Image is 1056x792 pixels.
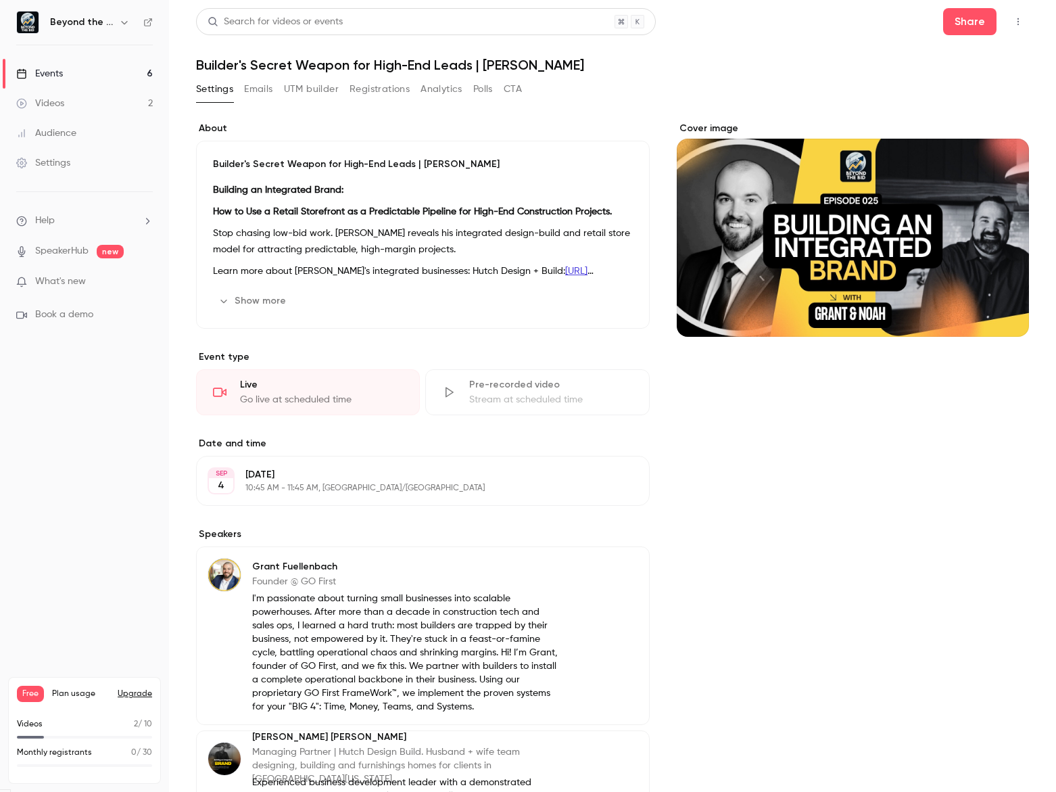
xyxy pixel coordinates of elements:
button: Show more [213,290,294,312]
span: What's new [35,275,86,289]
span: Plan usage [52,689,110,699]
p: [DATE] [245,468,578,482]
p: Event type [196,350,650,364]
div: Audience [16,126,76,140]
p: Learn more about [PERSON_NAME]'s integrated businesses: Hutch Design + Build: Hutch Home Co.: [213,263,633,279]
a: SpeakerHub [35,244,89,258]
p: Monthly registrants [17,747,92,759]
h1: Builder's Secret Weapon for High-End Leads | [PERSON_NAME] [196,57,1029,73]
button: UTM builder [284,78,339,100]
div: Pre-recorded video [469,378,632,392]
p: 10:45 AM - 11:45 AM, [GEOGRAPHIC_DATA]/[GEOGRAPHIC_DATA] [245,483,578,494]
button: Polls [473,78,493,100]
button: Upgrade [118,689,152,699]
div: LiveGo live at scheduled time [196,369,420,415]
li: help-dropdown-opener [16,214,153,228]
div: Settings [16,156,70,170]
img: Noah Hutchison [208,743,241,775]
iframe: Noticeable Trigger [137,276,153,288]
p: Grant Fuellenbach [252,560,562,574]
span: Help [35,214,55,228]
p: I'm passionate about turning small businesses into scalable powerhouses. After more than a decade... [252,592,562,714]
p: Founder @ GO First [252,575,562,588]
div: Grant FuellenbachGrant FuellenbachFounder @ GO FirstI'm passionate about turning small businesses... [196,546,650,725]
p: Managing Partner | Hutch Design Build. Husband + wife team designing, building and furnishings ho... [252,745,562,786]
button: Share [943,8,997,35]
strong: How to Use a Retail Storefront as a Predictable Pipeline for High-End Construction Projects. [213,207,612,216]
div: Stream at scheduled time [469,393,632,406]
button: Emails [244,78,272,100]
strong: Building an Integrated Brand: [213,185,343,195]
span: 0 [131,749,137,757]
label: About [196,122,650,135]
label: Date and time [196,437,650,450]
div: Videos [16,97,64,110]
section: Cover image [677,122,1030,337]
button: Settings [196,78,233,100]
div: Pre-recorded videoStream at scheduled time [425,369,649,415]
img: Grant Fuellenbach [208,559,241,591]
p: / 30 [131,747,152,759]
p: 4 [218,479,224,492]
p: Builder's Secret Weapon for High-End Leads | [PERSON_NAME] [213,158,633,171]
div: Search for videos or events [208,15,343,29]
button: Analytics [421,78,462,100]
p: Stop chasing low-bid work. [PERSON_NAME] reveals his integrated design-build and retail store mod... [213,225,633,258]
p: / 10 [134,718,152,730]
p: [PERSON_NAME] [PERSON_NAME] [252,730,562,744]
h6: Beyond the Bid [50,16,114,29]
div: Live [240,378,403,392]
span: 2 [134,720,138,728]
span: Free [17,686,44,702]
button: Registrations [350,78,410,100]
label: Speakers [196,528,650,541]
span: Book a demo [35,308,93,322]
div: Events [16,67,63,80]
div: Go live at scheduled time [240,393,403,406]
span: new [97,245,124,258]
label: Cover image [677,122,1030,135]
img: Beyond the Bid [17,11,39,33]
button: CTA [504,78,522,100]
div: SEP [209,469,233,478]
p: Videos [17,718,43,730]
